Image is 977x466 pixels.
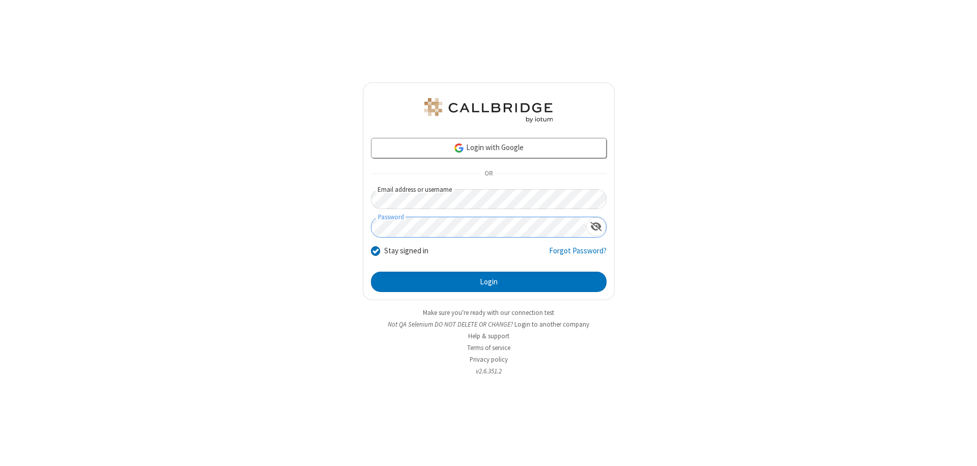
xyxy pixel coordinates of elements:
input: Email address or username [371,189,607,209]
a: Terms of service [467,343,510,352]
span: OR [480,167,497,181]
a: Make sure you're ready with our connection test [423,308,554,317]
a: Login with Google [371,138,607,158]
a: Forgot Password? [549,245,607,265]
li: Not QA Selenium DO NOT DELETE OR CHANGE? [363,319,615,329]
button: Login to another company [514,319,589,329]
li: v2.6.351.2 [363,366,615,376]
a: Help & support [468,332,509,340]
img: google-icon.png [453,142,465,154]
input: Password [371,217,586,237]
button: Login [371,272,607,292]
a: Privacy policy [470,355,508,364]
label: Stay signed in [384,245,428,257]
iframe: Chat [952,440,969,459]
div: Show password [586,217,606,236]
img: QA Selenium DO NOT DELETE OR CHANGE [422,98,555,123]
